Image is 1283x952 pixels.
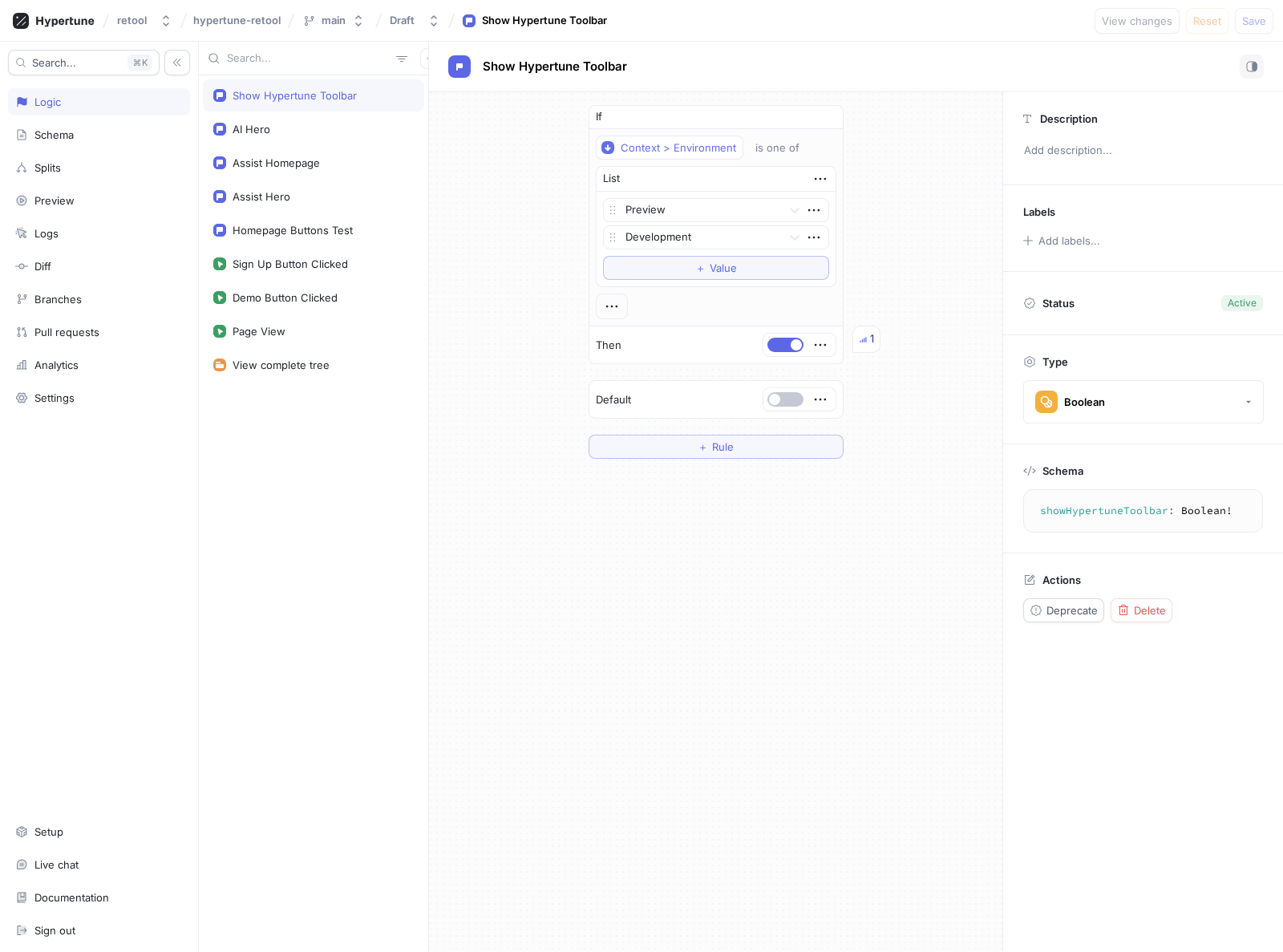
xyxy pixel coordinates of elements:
button: Delete [1111,598,1172,622]
p: Schema [1042,464,1083,477]
div: Demo Button Clicked [233,291,338,304]
div: Schema [34,128,74,141]
div: Analytics [34,359,79,371]
div: View complete tree [233,359,330,371]
input: Search... [227,51,390,67]
button: Search...K [8,50,160,75]
div: Logic [34,95,61,108]
div: Live chat [34,858,79,871]
div: Sign Up Button Clicked [233,257,348,270]
textarea: showHypertuneToolbar: Boolean! [1030,496,1256,525]
p: Add description... [1017,137,1269,164]
div: Preview [34,194,75,207]
span: Rule [712,442,734,452]
div: Branches [34,293,82,306]
div: Active [1228,296,1257,310]
div: Pull requests [34,326,99,338]
span: Delete [1134,606,1166,615]
span: Search... [32,58,76,67]
div: List [603,171,620,187]
p: Description [1040,112,1098,125]
span: ＋ [698,442,708,452]
div: retool [117,14,147,27]
button: Deprecate [1023,598,1104,622]
p: Status [1042,292,1075,314]
button: Draft [383,7,447,34]
button: Boolean [1023,380,1264,423]
div: 1 [870,331,874,347]
p: Labels [1023,205,1055,218]
span: Value [710,263,737,273]
div: Assist Homepage [233,156,320,169]
button: is one of [748,136,823,160]
button: View changes [1095,8,1180,34]
div: Logs [34,227,59,240]
div: Homepage Buttons Test [233,224,353,237]
div: Documentation [34,891,109,904]
span: ＋ [695,263,706,273]
span: Reset [1193,16,1221,26]
div: Splits [34,161,61,174]
button: Reset [1186,8,1228,34]
p: Type [1042,355,1068,368]
div: Settings [34,391,75,404]
div: K [127,55,152,71]
div: Setup [34,825,63,838]
span: Show Hypertune Toolbar [483,60,627,73]
span: hypertune-retool [193,14,281,26]
div: Sign out [34,924,75,937]
div: AI Hero [233,123,270,136]
div: Page View [233,325,285,338]
p: If [596,109,602,125]
button: ＋Rule [589,435,844,459]
div: Boolean [1064,395,1105,409]
div: Draft [390,14,415,27]
span: Deprecate [1046,606,1098,615]
a: Documentation [8,884,190,911]
div: Diff [34,260,51,273]
div: Show Hypertune Toolbar [233,89,357,102]
p: Default [596,392,631,408]
p: Actions [1042,573,1081,586]
div: main [322,14,346,27]
button: Add labels... [1018,230,1104,251]
button: ＋Value [603,256,829,280]
div: is one of [755,141,799,155]
div: Assist Hero [233,190,290,203]
button: retool [111,7,179,34]
button: main [296,7,371,34]
div: Context > Environment [621,141,736,155]
p: Then [596,338,621,354]
div: Add labels... [1038,236,1100,246]
span: View changes [1102,16,1172,26]
button: Context > Environment [596,136,743,160]
button: Save [1235,8,1273,34]
div: Show Hypertune Toolbar [482,13,607,29]
span: Save [1242,16,1266,26]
